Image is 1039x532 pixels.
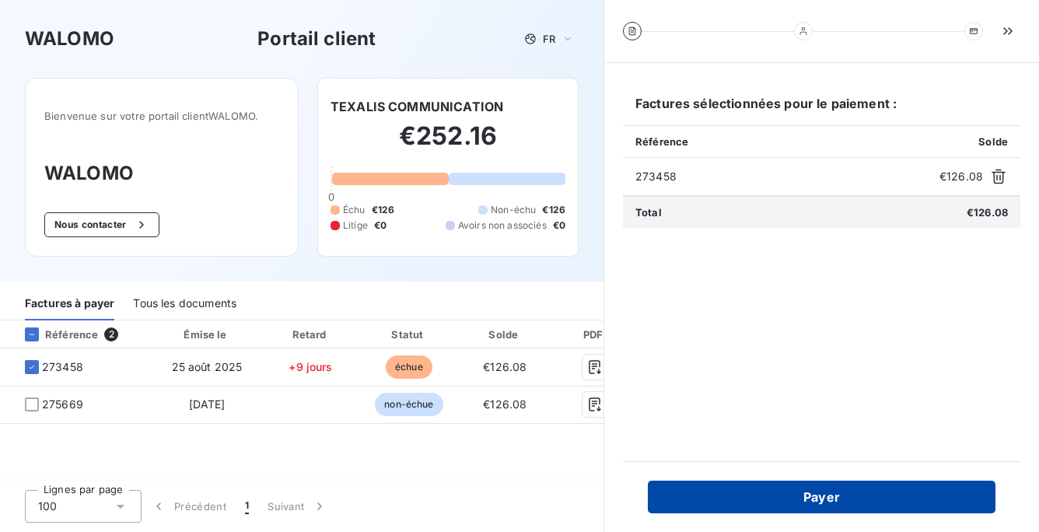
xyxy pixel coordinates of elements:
span: €126.08 [939,169,983,184]
div: PDF [555,327,634,342]
span: €126.08 [967,206,1008,219]
div: Statut [363,327,454,342]
span: Litige [343,219,368,233]
span: €126.08 [483,397,526,411]
div: Tous les documents [133,288,236,320]
span: Total [635,206,662,219]
span: €126 [542,203,565,217]
span: 100 [38,499,57,514]
span: FR [543,33,555,45]
div: Référence [12,327,98,341]
span: 2 [104,327,118,341]
span: Référence [635,135,688,148]
span: €0 [553,219,565,233]
span: 25 août 2025 [172,360,243,373]
span: €0 [374,219,387,233]
span: [DATE] [189,397,226,411]
h6: Factures sélectionnées pour le paiement : [623,94,1020,125]
button: Précédent [142,490,236,523]
button: 1 [236,490,258,523]
span: Non-échu [491,203,536,217]
button: Suivant [258,490,337,523]
span: 0 [328,191,334,203]
div: Solde [460,327,549,342]
span: Échu [343,203,366,217]
span: +9 jours [289,360,332,373]
h3: WALOMO [25,25,114,53]
div: Factures à payer [25,288,114,320]
span: échue [386,355,432,379]
button: Payer [648,481,995,513]
span: 273458 [635,169,933,184]
span: 273458 [42,359,83,375]
span: €126.08 [483,360,526,373]
div: Retard [264,327,358,342]
h3: Portail client [257,25,376,53]
span: Solde [978,135,1008,148]
h6: TEXALIS COMMUNICATION [331,97,503,116]
span: 1 [245,499,249,514]
span: Avoirs non associés [458,219,547,233]
h2: €252.16 [331,121,565,167]
span: non-échue [375,393,443,416]
span: Bienvenue sur votre portail client WALOMO . [44,110,279,122]
span: €126 [372,203,395,217]
div: Émise le [156,327,257,342]
h3: WALOMO [44,159,279,187]
span: 275669 [42,397,83,412]
button: Nous contacter [44,212,159,237]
